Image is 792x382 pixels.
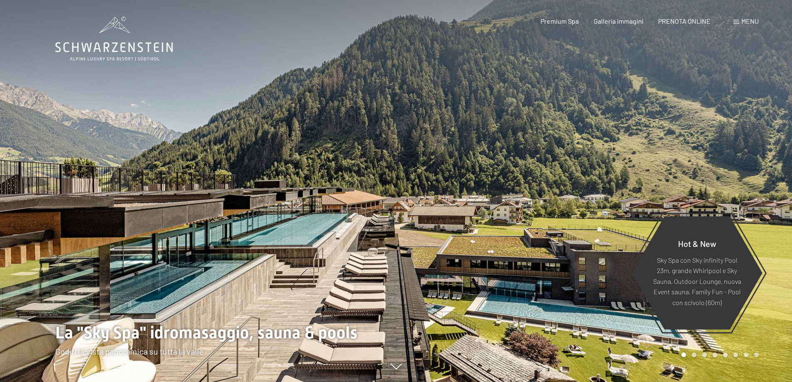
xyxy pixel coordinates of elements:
div: Carousel Page 7 [744,352,748,357]
p: Sky Spa con Sky infinity Pool 23m, grande Whirlpool e Sky Sauna, Outdoor Lounge, nuova Event saun... [652,254,742,308]
div: Carousel Page 2 [692,352,696,357]
div: Carousel Page 5 [723,352,728,357]
div: Carousel Page 8 [754,352,759,357]
div: Carousel Pagination [679,352,759,357]
div: Carousel Page 6 [733,352,738,357]
span: Menu [741,17,759,25]
a: Hot & New Sky Spa con Sky infinity Pool 23m, grande Whirlpool e Sky Sauna, Outdoor Lounge, nuova ... [631,216,763,330]
div: Carousel Page 3 [702,352,707,357]
a: Galleria immagini [594,17,644,25]
span: Hot & New [678,238,716,248]
div: Carousel Page 1 (Current Slide) [681,352,686,357]
a: Premium Spa [540,17,579,25]
div: Carousel Page 4 [713,352,717,357]
a: PRENOTA ONLINE [658,17,711,25]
